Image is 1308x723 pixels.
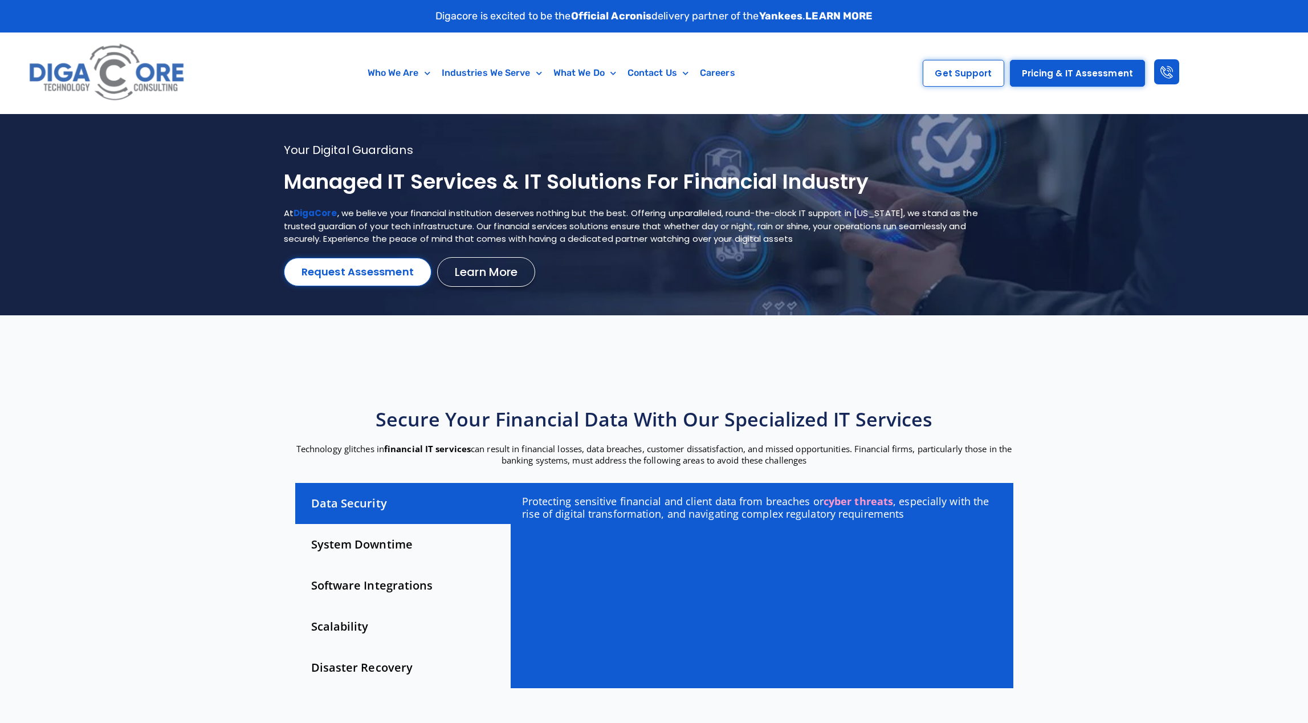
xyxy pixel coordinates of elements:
[1010,60,1145,87] a: Pricing & IT Assessment
[295,647,511,688] div: Disaster Recovery
[935,69,992,78] span: Get Support
[284,207,996,246] p: At , we believe your financial institution deserves nothing but the best. Offering unparalleled, ...
[435,9,873,24] p: Digacore is excited to be the delivery partner of the .
[290,443,1019,466] p: Technology glitches in can result in financial losses, data breaches, customer dissatisfaction, a...
[254,60,849,86] nav: Menu
[25,38,190,108] img: Digacore logo 1
[436,60,548,86] a: Industries We Serve
[824,494,893,508] a: cyber threats
[548,60,622,86] a: What We Do
[384,443,471,454] strong: financial IT services
[362,60,436,86] a: Who We Are
[805,10,873,22] a: LEARN MORE
[284,169,996,196] h1: Managed IT Services & IT Solutions for Financial Industry
[295,483,511,524] div: Data Security
[923,60,1004,87] a: Get Support
[437,257,535,287] a: Learn More
[295,524,511,565] div: System Downtime
[1022,69,1133,78] span: Pricing & IT Assessment
[290,407,1019,432] h2: Secure Your Financial Data with Our Specialized IT Services
[294,207,337,219] a: DigaCore
[284,258,432,286] a: Request Assessment
[284,143,996,157] p: Your digital guardians
[295,565,511,606] div: Software Integrations
[622,60,694,86] a: Contact Us
[295,606,511,647] div: Scalability
[571,10,652,22] strong: Official Acronis
[759,10,803,22] strong: Yankees
[455,266,518,278] span: Learn More
[522,495,1001,520] p: Protecting sensitive financial and client data from breaches or , especially with the rise of dig...
[694,60,741,86] a: Careers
